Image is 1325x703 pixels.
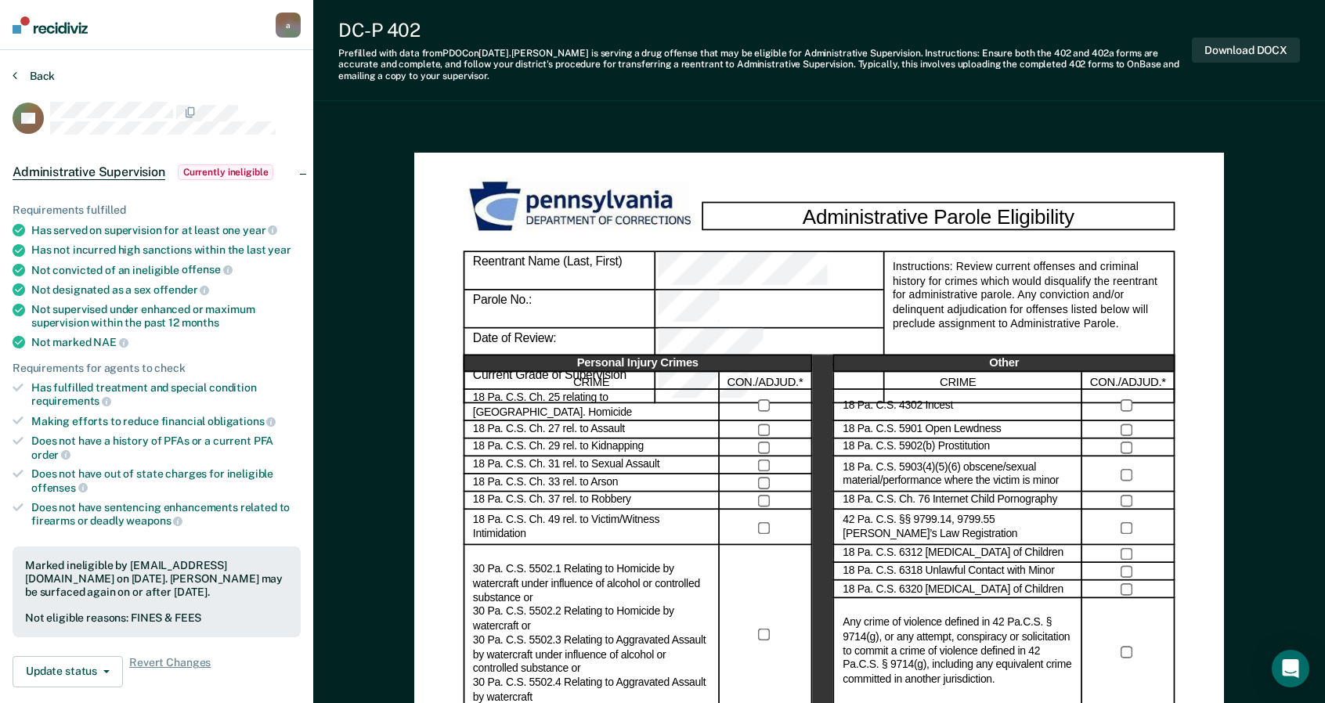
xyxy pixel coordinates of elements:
[833,373,1082,391] div: CRIME
[13,204,301,217] div: Requirements fulfilled
[13,362,301,375] div: Requirements for agents to check
[31,481,88,494] span: offenses
[13,656,123,687] button: Update status
[153,283,210,296] span: offender
[655,290,883,328] div: Parole No.:
[473,391,710,420] label: 18 Pa. C.S. Ch. 25 relating to [GEOGRAPHIC_DATA]. Homicide
[31,283,301,297] div: Not designated as a sex
[31,303,301,330] div: Not supervised under enhanced or maximum supervision within the past 12
[843,514,1074,542] label: 42 Pa. C.S. §§ 9799.14, 9799.55 [PERSON_NAME]’s Law Registration
[13,16,88,34] img: Recidiviz
[473,441,644,455] label: 18 Pa. C.S. Ch. 29 rel. to Kidnapping
[31,395,111,407] span: requirements
[13,164,165,180] span: Administrative Supervision
[843,494,1058,508] label: 18 Pa. C.S. Ch. 76 Internet Child Pornography
[464,328,655,366] div: Date of Review:
[843,441,991,455] label: 18 Pa. C.S. 5902(b) Prostitution
[276,13,301,38] button: a
[31,335,301,349] div: Not marked
[655,251,883,290] div: Reentrant Name (Last, First)
[883,251,1175,404] div: Instructions: Review current offenses and criminal history for crimes which would disqualify the ...
[843,398,954,413] label: 18 Pa. C.S. 4302 Incest
[720,373,812,391] div: CON./ADJUD.*
[25,559,288,598] div: Marked ineligible by [EMAIL_ADDRESS][DOMAIN_NAME] on [DATE]. [PERSON_NAME] may be surfaced again ...
[843,616,1074,687] label: Any crime of violence defined in 42 Pa.C.S. § 9714(g), or any attempt, conspiracy or solicitation...
[655,328,883,366] div: Date of Review:
[843,582,1064,597] label: 18 Pa. C.S. 6320 [MEDICAL_DATA] of Children
[338,19,1192,41] div: DC-P 402
[182,316,219,329] span: months
[31,414,301,428] div: Making efforts to reduce financial
[126,514,182,527] span: weapons
[464,355,812,373] div: Personal Injury Crimes
[129,656,211,687] span: Revert Changes
[464,177,702,237] img: PDOC Logo
[338,48,1192,81] div: Prefilled with data from PDOC on [DATE] . [PERSON_NAME] is serving a drug offense that may be eli...
[31,467,301,494] div: Does not have out of state charges for ineligible
[31,381,301,408] div: Has fulfilled treatment and special condition
[833,355,1175,373] div: Other
[243,224,277,236] span: year
[473,514,710,542] label: 18 Pa. C.S. Ch. 49 rel. to Victim/Witness Intimidation
[178,164,274,180] span: Currently ineligible
[473,494,631,508] label: 18 Pa. C.S. Ch. 37 rel. to Robbery
[31,434,301,461] div: Does not have a history of PFAs or a current PFA order
[843,460,1074,488] label: 18 Pa. C.S. 5903(4)(5)(6) obscene/sexual material/performance where the victim is minor
[182,263,233,276] span: offense
[31,223,301,237] div: Has served on supervision for at least one
[843,423,1002,437] label: 18 Pa. C.S. 5901 Open Lewdness
[1272,650,1309,687] div: Open Intercom Messenger
[31,501,301,528] div: Does not have sentencing enhancements related to firearms or deadly
[473,476,618,490] label: 18 Pa. C.S. Ch. 33 rel. to Arson
[473,423,625,437] label: 18 Pa. C.S. Ch. 27 rel. to Assault
[843,547,1064,561] label: 18 Pa. C.S. 6312 [MEDICAL_DATA] of Children
[1192,38,1300,63] button: Download DOCX
[25,611,288,625] div: Not eligible reasons: FINES & FEES
[208,415,276,427] span: obligations
[268,243,291,256] span: year
[473,459,660,473] label: 18 Pa. C.S. Ch. 31 rel. to Sexual Assault
[464,290,655,328] div: Parole No.:
[464,251,655,290] div: Reentrant Name (Last, First)
[1082,373,1175,391] div: CON./ADJUD.*
[843,565,1055,579] label: 18 Pa. C.S. 6318 Unlawful Contact with Minor
[13,69,55,83] button: Back
[702,201,1175,230] div: Administrative Parole Eligibility
[464,373,720,391] div: CRIME
[31,263,301,277] div: Not convicted of an ineligible
[31,243,301,257] div: Has not incurred high sanctions within the last
[93,336,128,348] span: NAE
